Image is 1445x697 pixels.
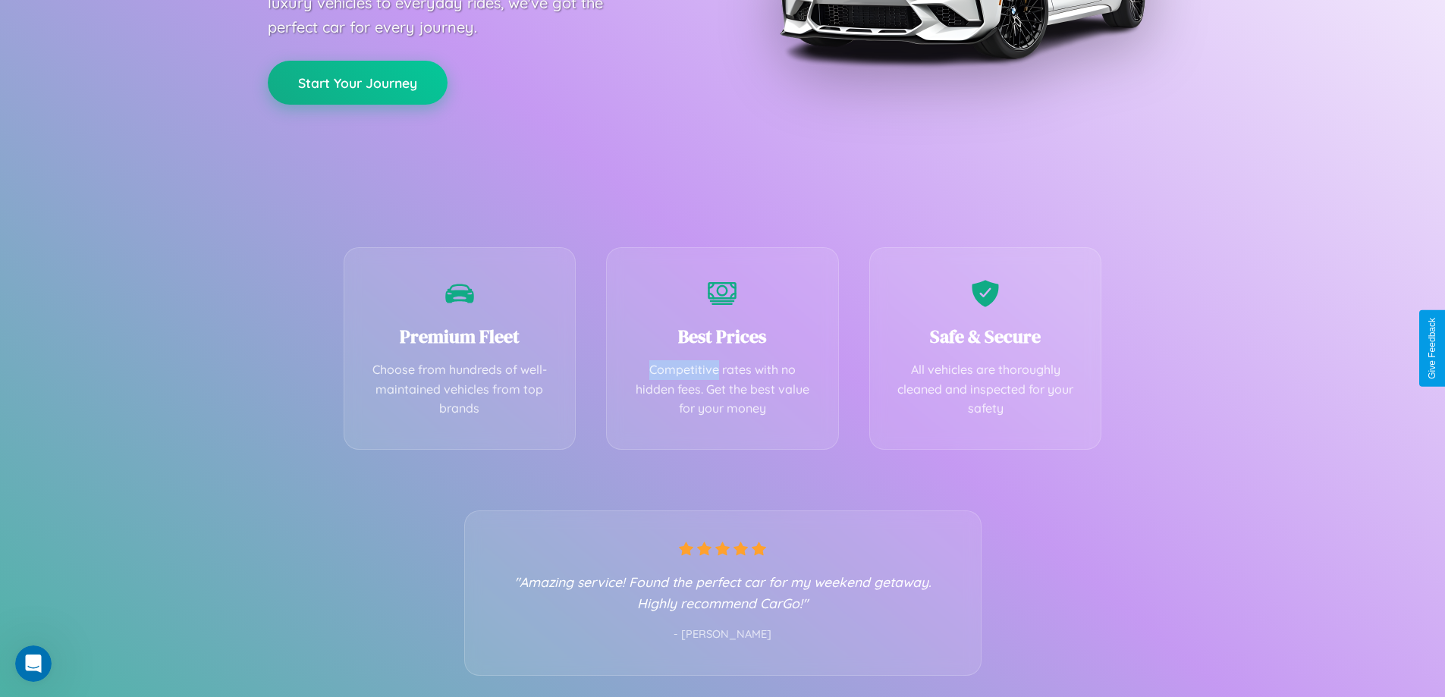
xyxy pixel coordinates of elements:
p: All vehicles are thoroughly cleaned and inspected for your safety [893,360,1079,419]
h3: Safe & Secure [893,324,1079,349]
p: "Amazing service! Found the perfect car for my weekend getaway. Highly recommend CarGo!" [495,571,950,614]
p: Choose from hundreds of well-maintained vehicles from top brands [367,360,553,419]
h3: Premium Fleet [367,324,553,349]
iframe: Intercom live chat [15,645,52,682]
p: - [PERSON_NAME] [495,625,950,645]
div: Give Feedback [1427,318,1437,379]
button: Start Your Journey [268,61,448,105]
h3: Best Prices [630,324,815,349]
p: Competitive rates with no hidden fees. Get the best value for your money [630,360,815,419]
